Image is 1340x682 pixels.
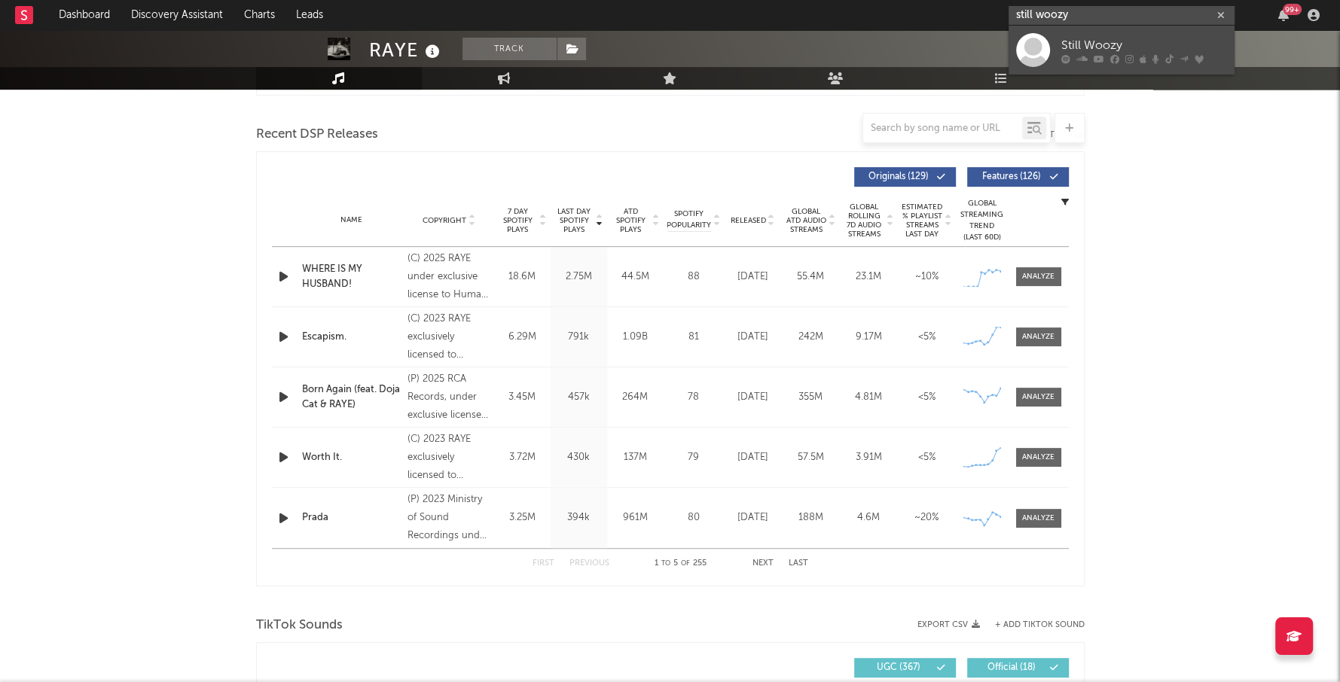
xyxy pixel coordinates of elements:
div: 137M [611,450,660,465]
div: RAYE [369,38,444,62]
a: Prada [302,510,401,525]
div: 2.75M [554,269,603,285]
div: 99 + [1283,4,1302,15]
div: ~ 10 % [902,269,952,285]
button: Export CSV [917,620,980,629]
div: 9.17M [844,330,894,345]
div: 3.25M [498,510,547,525]
button: Last [789,559,808,568]
div: 79 [667,450,720,465]
button: First [533,559,554,568]
input: Search by song name or URL [863,123,1022,135]
div: Still Woozy [1061,36,1227,54]
div: (C) 2023 RAYE exclusively licensed to Human Re Sources [407,310,490,364]
span: Copyright [423,216,466,225]
div: 394k [554,510,603,525]
div: 6.29M [498,330,547,345]
button: Next [752,559,774,568]
div: [DATE] [728,390,778,405]
div: 457k [554,390,603,405]
div: 3.72M [498,450,547,465]
input: Search for artists [1009,6,1235,25]
span: Estimated % Playlist Streams Last Day [902,202,943,239]
span: Features ( 126 ) [977,172,1046,181]
div: 78 [667,390,720,405]
span: Global ATD Audio Streams [786,207,827,234]
button: + Add TikTok Sound [980,621,1085,629]
a: Escapism. [302,330,401,345]
div: 961M [611,510,660,525]
div: 57.5M [786,450,836,465]
div: 4.6M [844,510,894,525]
span: 7 Day Spotify Plays [498,207,538,234]
div: Name [302,215,401,226]
div: 264M [611,390,660,405]
span: ATD Spotify Plays [611,207,651,234]
a: WHERE IS MY HUSBAND! [302,262,401,291]
div: 81 [667,330,720,345]
div: ~ 20 % [902,510,952,525]
a: Born Again (feat. Doja Cat & RAYE) [302,382,401,412]
span: to [661,560,670,567]
button: UGC(367) [854,658,956,677]
button: Previous [569,559,609,568]
div: <5% [902,390,952,405]
div: 18.6M [498,269,547,285]
span: Global Rolling 7D Audio Streams [844,202,885,239]
div: 355M [786,390,836,405]
span: UGC ( 367 ) [864,663,933,672]
div: 3.45M [498,390,547,405]
button: Track [462,38,557,60]
button: Originals(129) [854,167,956,187]
div: [DATE] [728,330,778,345]
div: (P) 2025 RCA Records, under exclusive license from Lloud Co. [407,370,490,425]
div: (P) 2023 Ministry of Sound Recordings under exclusive licence [407,491,490,545]
button: Official(18) [967,658,1069,677]
div: 1 5 255 [639,555,722,573]
div: [DATE] [728,269,778,285]
div: 430k [554,450,603,465]
div: 80 [667,510,720,525]
a: Worth It. [302,450,401,465]
div: [DATE] [728,450,778,465]
span: TikTok Sounds [256,617,343,635]
div: 44.5M [611,269,660,285]
div: 188M [786,510,836,525]
span: Spotify Popularity [667,209,711,231]
div: <5% [902,450,952,465]
a: Still Woozy [1009,26,1235,75]
span: Originals ( 129 ) [864,172,933,181]
div: (C) 2023 RAYE exclusively licensed to Human Re Sources [407,431,490,485]
span: Released [731,216,766,225]
div: <5% [902,330,952,345]
div: 88 [667,269,720,285]
div: 23.1M [844,269,894,285]
div: Global Streaming Trend (Last 60D) [960,198,1005,243]
div: 4.81M [844,390,894,405]
button: 99+ [1278,9,1289,21]
div: 1.09B [611,330,660,345]
div: 791k [554,330,603,345]
button: + Add TikTok Sound [995,621,1085,629]
span: Official ( 18 ) [977,663,1046,672]
button: Features(126) [967,167,1069,187]
div: 55.4M [786,269,836,285]
div: 3.91M [844,450,894,465]
div: [DATE] [728,510,778,525]
span: of [681,560,690,567]
span: Last Day Spotify Plays [554,207,594,234]
div: (C) 2025 RAYE under exclusive license to Human Re Sources [407,250,490,304]
div: 242M [786,330,836,345]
